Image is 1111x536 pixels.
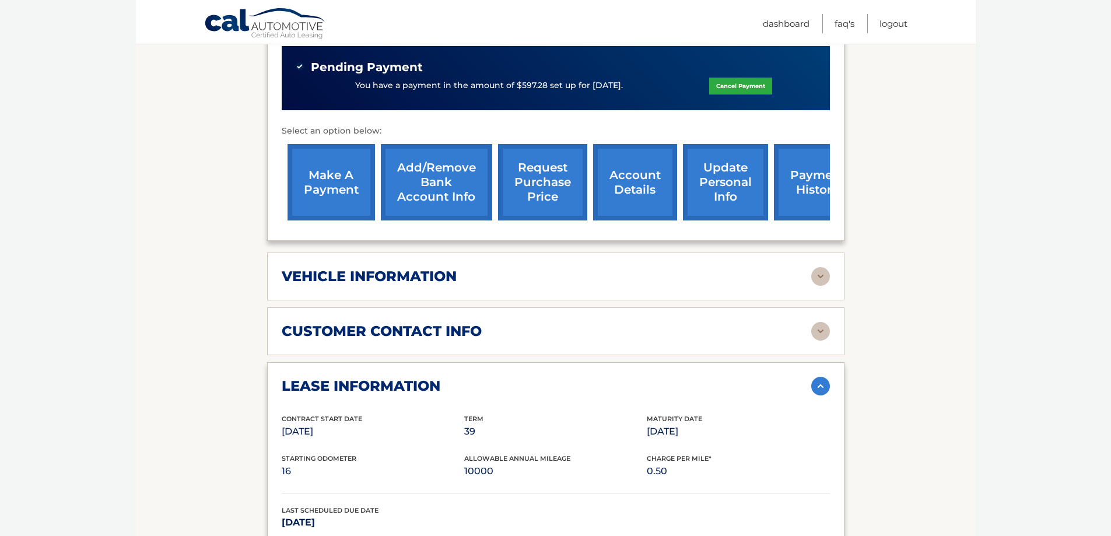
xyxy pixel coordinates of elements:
a: Dashboard [763,14,809,33]
span: Maturity Date [647,415,702,423]
p: You have a payment in the amount of $597.28 set up for [DATE]. [355,79,623,92]
span: Charge Per Mile* [647,454,712,463]
a: account details [593,144,677,220]
span: Last Scheduled Due Date [282,506,378,514]
a: Logout [879,14,907,33]
span: Contract Start Date [282,415,362,423]
h2: customer contact info [282,323,482,340]
a: Add/Remove bank account info [381,144,492,220]
a: FAQ's [835,14,854,33]
img: check-green.svg [296,62,304,71]
span: Term [464,415,483,423]
p: [DATE] [282,514,464,531]
h2: vehicle information [282,268,457,285]
a: update personal info [683,144,768,220]
a: Cancel Payment [709,78,772,94]
a: make a payment [288,144,375,220]
a: Cal Automotive [204,8,327,41]
h2: lease information [282,377,440,395]
p: [DATE] [647,423,829,440]
a: request purchase price [498,144,587,220]
span: Starting Odometer [282,454,356,463]
img: accordion-rest.svg [811,322,830,341]
a: payment history [774,144,861,220]
img: accordion-active.svg [811,377,830,395]
p: 10000 [464,463,647,479]
img: accordion-rest.svg [811,267,830,286]
p: 39 [464,423,647,440]
p: [DATE] [282,423,464,440]
p: Select an option below: [282,124,830,138]
p: 16 [282,463,464,479]
span: Pending Payment [311,60,423,75]
p: 0.50 [647,463,829,479]
span: Allowable Annual Mileage [464,454,570,463]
